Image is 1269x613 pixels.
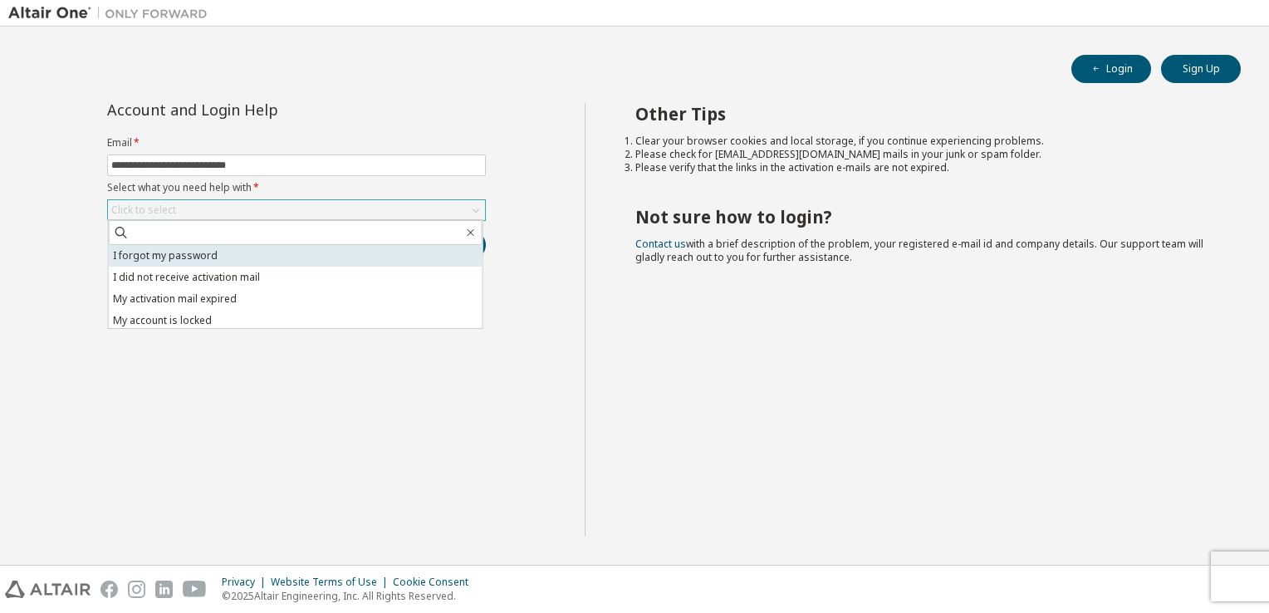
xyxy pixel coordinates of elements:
img: linkedin.svg [155,581,173,598]
a: Contact us [635,237,686,251]
div: Privacy [222,576,271,589]
img: Altair One [8,5,216,22]
img: facebook.svg [100,581,118,598]
h2: Not sure how to login? [635,206,1212,228]
li: Please verify that the links in the activation e-mails are not expired. [635,161,1212,174]
button: Login [1071,55,1151,83]
div: Cookie Consent [393,576,478,589]
img: instagram.svg [128,581,145,598]
img: altair_logo.svg [5,581,91,598]
img: youtube.svg [183,581,207,598]
label: Email [107,136,486,150]
div: Account and Login Help [107,103,410,116]
span: with a brief description of the problem, your registered e-mail id and company details. Our suppo... [635,237,1203,264]
li: I forgot my password [109,245,483,267]
div: Click to select [111,204,176,217]
button: Sign Up [1161,55,1241,83]
li: Please check for [EMAIL_ADDRESS][DOMAIN_NAME] mails in your junk or spam folder. [635,148,1212,161]
label: Select what you need help with [107,181,486,194]
div: Click to select [108,200,485,220]
div: Website Terms of Use [271,576,393,589]
p: © 2025 Altair Engineering, Inc. All Rights Reserved. [222,589,478,603]
li: Clear your browser cookies and local storage, if you continue experiencing problems. [635,135,1212,148]
h2: Other Tips [635,103,1212,125]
